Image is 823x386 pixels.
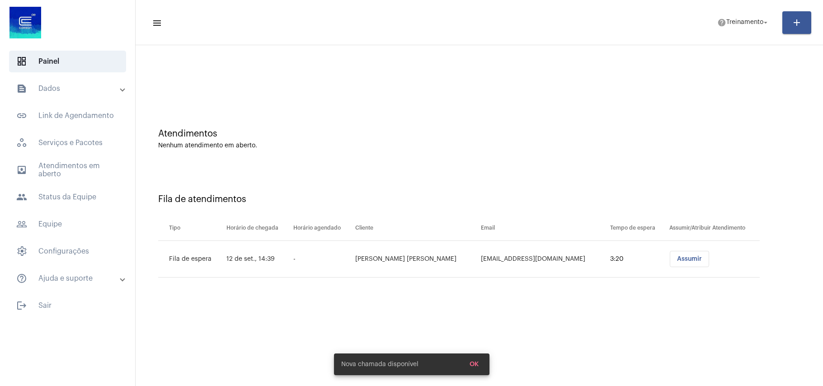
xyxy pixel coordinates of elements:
[16,110,27,121] mat-icon: sidenav icon
[9,295,126,316] span: Sair
[9,159,126,181] span: Atendimentos em aberto
[9,105,126,127] span: Link de Agendamento
[608,216,667,241] th: Tempo de espera
[717,18,726,27] mat-icon: help
[5,268,135,289] mat-expansion-panel-header: sidenav iconAjuda e suporte
[158,216,224,241] th: Tipo
[16,165,27,175] mat-icon: sidenav icon
[9,51,126,72] span: Painel
[479,241,608,278] td: [EMAIL_ADDRESS][DOMAIN_NAME]
[9,186,126,208] span: Status da Equipe
[291,241,353,278] td: -
[9,132,126,154] span: Serviços e Pacotes
[16,83,27,94] mat-icon: sidenav icon
[7,5,43,41] img: d4669ae0-8c07-2337-4f67-34b0df7f5ae4.jpeg
[341,360,419,369] span: Nova chamada disponível
[353,241,479,278] td: [PERSON_NAME] [PERSON_NAME]
[16,246,27,257] span: sidenav icon
[16,300,27,311] mat-icon: sidenav icon
[669,251,760,267] mat-chip-list: selection
[16,219,27,230] mat-icon: sidenav icon
[462,356,486,372] button: OK
[479,216,608,241] th: Email
[16,56,27,67] span: sidenav icon
[158,142,800,149] div: Nenhum atendimento em aberto.
[608,241,667,278] td: 3:20
[9,213,126,235] span: Equipe
[667,216,760,241] th: Assumir/Atribuir Atendimento
[158,241,224,278] td: Fila de espera
[158,194,800,204] div: Fila de atendimentos
[712,14,775,32] button: Treinamento
[791,17,802,28] mat-icon: add
[5,78,135,99] mat-expansion-panel-header: sidenav iconDados
[677,256,702,262] span: Assumir
[353,216,479,241] th: Cliente
[16,137,27,148] span: sidenav icon
[158,129,800,139] div: Atendimentos
[16,273,27,284] mat-icon: sidenav icon
[224,241,291,278] td: 12 de set., 14:39
[152,18,161,28] mat-icon: sidenav icon
[291,216,353,241] th: Horário agendado
[224,216,291,241] th: Horário de chegada
[9,240,126,262] span: Configurações
[670,251,709,267] button: Assumir
[16,83,121,94] mat-panel-title: Dados
[16,273,121,284] mat-panel-title: Ajuda e suporte
[726,19,763,26] span: Treinamento
[470,361,479,367] span: OK
[16,192,27,202] mat-icon: sidenav icon
[762,19,770,27] mat-icon: arrow_drop_down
